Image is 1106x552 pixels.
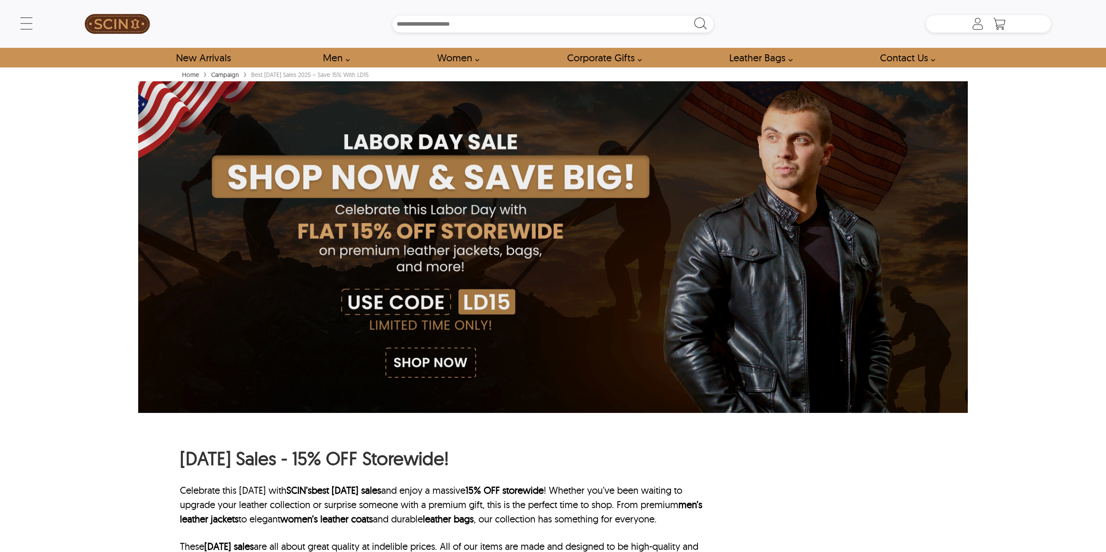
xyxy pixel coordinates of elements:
[166,48,240,67] a: Shop New Arrivals
[427,48,484,67] a: Shop Women Leather Jackets
[55,4,179,43] a: SCIN
[209,71,241,79] a: Campaign
[313,48,355,67] a: shop men's leather jackets
[280,513,373,525] a: women’s leather coats
[991,17,1008,30] a: Shopping Cart
[312,484,381,496] strong: best [DATE] sales
[180,483,703,526] p: Celebrate this [DATE] with and enjoy a massive ! Whether you’ve been waiting to upgrade your leat...
[138,81,968,413] img: labor-day-sale-2025
[719,48,797,67] a: Shop Leather Bags
[286,484,312,496] a: SCIN’s
[180,499,702,525] a: men’s leather jackets
[249,70,371,79] div: Best [DATE] Sales 2025 – Save 15% with LD15
[243,66,247,81] span: ›
[423,513,474,525] a: leather bags
[870,48,940,67] a: contact-us
[180,71,201,79] a: Home
[203,66,207,81] span: ›
[465,484,544,496] strong: 15% OFF storewide
[557,48,647,67] a: Shop Leather Corporate Gifts
[180,447,703,471] h1: [DATE] Sales - 15% OFF Storewide!
[85,4,150,43] img: SCIN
